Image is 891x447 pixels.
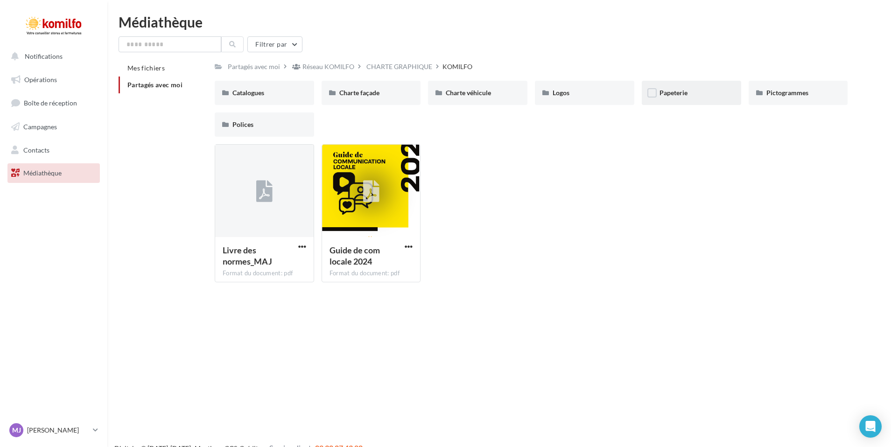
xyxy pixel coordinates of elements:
[228,62,280,71] div: Partagés avec moi
[127,81,182,89] span: Partagés avec moi
[6,117,102,137] a: Campagnes
[24,99,77,107] span: Boîte de réception
[659,89,688,97] span: Papeterie
[23,169,62,177] span: Médiathèque
[7,421,100,439] a: MJ [PERSON_NAME]
[23,123,57,131] span: Campagnes
[23,146,49,154] span: Contacts
[6,47,98,66] button: Notifications
[859,415,882,438] div: Open Intercom Messenger
[24,76,57,84] span: Opérations
[6,163,102,183] a: Médiathèque
[366,62,432,71] div: CHARTE GRAPHIQUE
[766,89,808,97] span: Pictogrammes
[6,93,102,113] a: Boîte de réception
[232,89,264,97] span: Catalogues
[339,89,379,97] span: Charte façade
[330,245,380,266] span: Guide de com locale 2024
[6,140,102,160] a: Contacts
[223,245,272,266] span: Livre des normes_MAJ
[247,36,302,52] button: Filtrer par
[127,64,165,72] span: Mes fichiers
[25,52,63,60] span: Notifications
[446,89,491,97] span: Charte véhicule
[553,89,569,97] span: Logos
[6,70,102,90] a: Opérations
[12,426,21,435] span: MJ
[330,269,413,278] div: Format du document: pdf
[119,15,880,29] div: Médiathèque
[302,62,354,71] div: Réseau KOMILFO
[442,62,472,71] div: KOMILFO
[27,426,89,435] p: [PERSON_NAME]
[232,120,253,128] span: Polices
[223,269,306,278] div: Format du document: pdf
